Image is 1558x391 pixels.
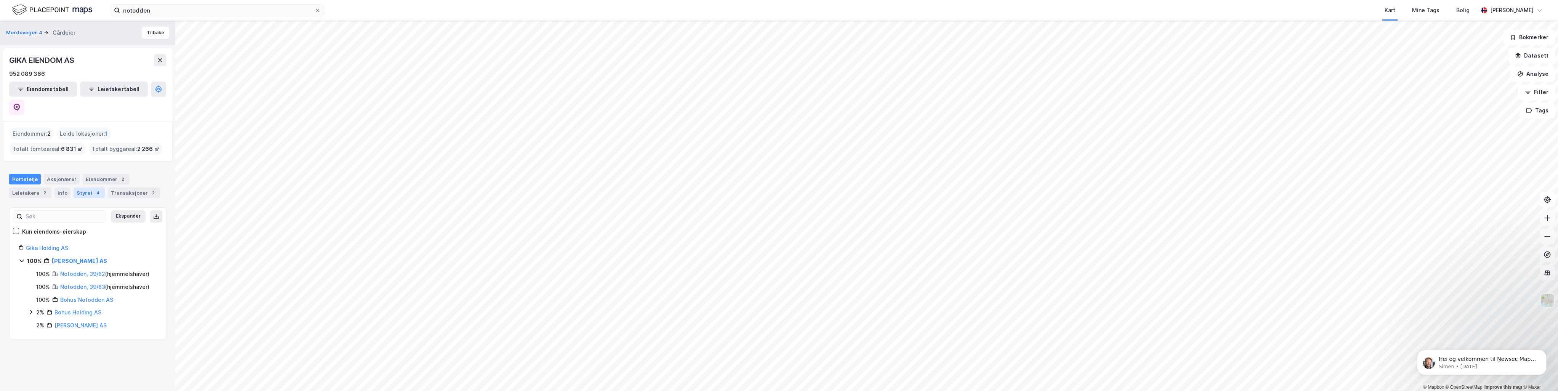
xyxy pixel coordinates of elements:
[57,128,111,140] div: Leide lokasjoner :
[149,189,157,197] div: 2
[6,29,44,37] button: Merdevegen 4
[94,189,102,197] div: 4
[89,143,162,155] div: Totalt byggareal :
[61,144,83,154] span: 6 831 ㎡
[1446,385,1483,390] a: OpenStreetMap
[36,308,44,317] div: 2%
[60,296,113,303] a: Bohus Notodden AS
[36,295,50,304] div: 100%
[53,28,75,37] div: Gårdeier
[22,227,86,236] div: Kun eiendoms-eierskap
[137,144,159,154] span: 2 266 ㎡
[9,69,45,79] div: 952 089 366
[120,5,314,16] input: Søk på adresse, matrikkel, gårdeiere, leietakere eller personer
[1518,85,1555,100] button: Filter
[54,187,71,198] div: Info
[105,129,108,138] span: 1
[1406,334,1558,387] iframe: Intercom notifications message
[9,82,77,97] button: Eiendomstabell
[74,187,105,198] div: Styret
[60,271,105,277] a: Notodden, 39/62
[142,27,169,39] button: Tilbake
[36,269,50,279] div: 100%
[1511,66,1555,82] button: Analyse
[41,189,48,197] div: 2
[60,269,149,279] div: ( hjemmelshaver )
[47,129,51,138] span: 2
[80,82,148,97] button: Leietakertabell
[1540,293,1555,308] img: Z
[1385,6,1395,15] div: Kart
[9,174,41,184] div: Portefølje
[10,128,54,140] div: Eiendommer :
[52,258,107,264] a: [PERSON_NAME] AS
[1508,48,1555,63] button: Datasett
[10,143,86,155] div: Totalt tomteareal :
[1456,6,1470,15] div: Bolig
[119,175,127,183] div: 2
[9,187,51,198] div: Leietakere
[12,3,92,17] img: logo.f888ab2527a4732fd821a326f86c7f29.svg
[1520,103,1555,118] button: Tags
[26,245,68,251] a: Gika Holding AS
[27,256,42,266] div: 100%
[22,211,106,222] input: Søk
[36,321,44,330] div: 2%
[36,282,50,292] div: 100%
[60,284,105,290] a: Notodden, 39/63
[1423,385,1444,390] a: Mapbox
[1490,6,1534,15] div: [PERSON_NAME]
[1504,30,1555,45] button: Bokmerker
[83,174,130,184] div: Eiendommer
[60,282,149,292] div: ( hjemmelshaver )
[111,210,146,223] button: Ekspander
[1412,6,1439,15] div: Mine Tags
[54,322,107,329] a: [PERSON_NAME] AS
[9,54,76,66] div: GIKA EIENDOM AS
[1484,385,1522,390] a: Improve this map
[54,309,101,316] a: Bohus Holding AS
[108,187,160,198] div: Transaksjoner
[44,174,80,184] div: Aksjonærer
